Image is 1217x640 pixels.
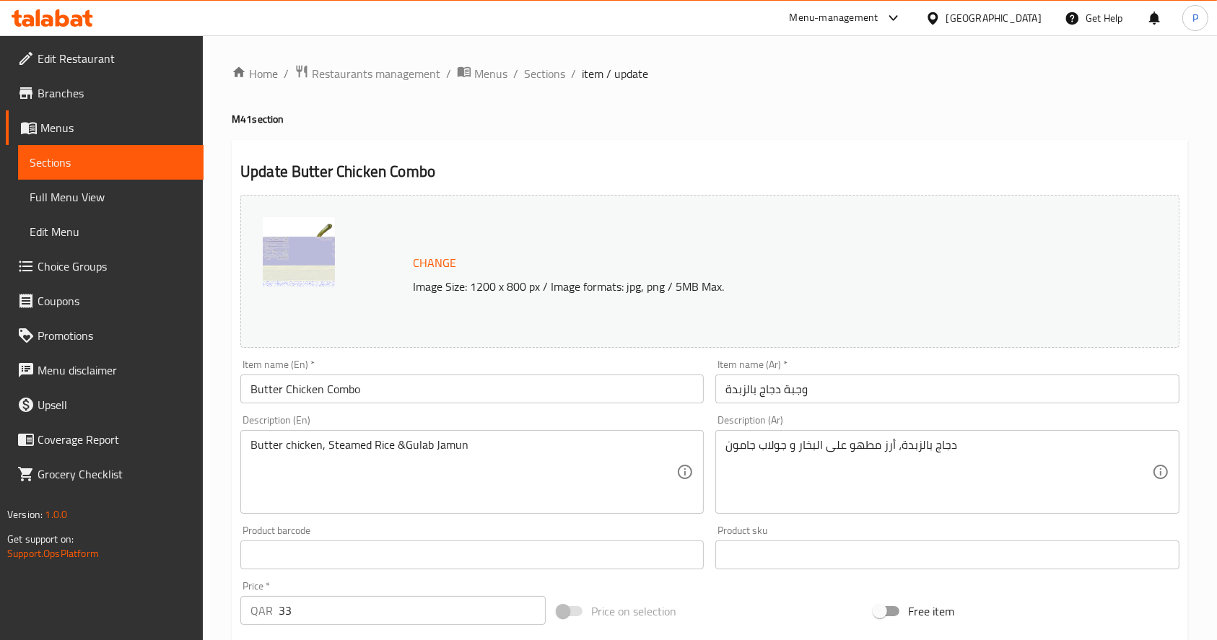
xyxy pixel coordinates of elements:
[38,258,192,275] span: Choice Groups
[6,318,204,353] a: Promotions
[38,84,192,102] span: Branches
[38,396,192,413] span: Upsell
[30,188,192,206] span: Full Menu View
[571,65,576,82] li: /
[457,64,507,83] a: Menus
[908,602,954,620] span: Free item
[18,145,204,180] a: Sections
[312,65,440,82] span: Restaurants management
[45,505,67,524] span: 1.0.0
[413,253,456,273] span: Change
[250,602,273,619] p: QAR
[38,292,192,310] span: Coupons
[240,161,1179,183] h2: Update Butter Chicken Combo
[407,278,1078,295] p: Image Size: 1200 x 800 px / Image formats: jpg, png / 5MB Max.
[407,248,462,278] button: Change
[18,214,204,249] a: Edit Menu
[232,112,1188,126] h4: M41 section
[38,361,192,379] span: Menu disclaimer
[7,544,99,563] a: Support.OpsPlatform
[582,65,648,82] span: item / update
[715,374,1179,403] input: Enter name Ar
[232,65,278,82] a: Home
[240,374,704,403] input: Enter name En
[591,602,676,620] span: Price on selection
[6,76,204,110] a: Branches
[279,596,546,625] input: Please enter price
[38,431,192,448] span: Coverage Report
[524,65,565,82] a: Sections
[250,438,676,507] textarea: Butter chicken, Steamed Rice &Gulab Jamun
[6,353,204,387] a: Menu disclaimer
[715,540,1179,569] input: Please enter product sku
[6,110,204,145] a: Menus
[18,180,204,214] a: Full Menu View
[474,65,507,82] span: Menus
[6,41,204,76] a: Edit Restaurant
[1192,10,1198,26] span: P
[38,327,192,344] span: Promotions
[513,65,518,82] li: /
[790,9,878,27] div: Menu-management
[38,50,192,67] span: Edit Restaurant
[6,249,204,284] a: Choice Groups
[725,438,1151,507] textarea: دجاج بالزبدة، أرز مطهو على البخار و جولاب جامون
[7,505,43,524] span: Version:
[40,119,192,136] span: Menus
[6,284,204,318] a: Coupons
[263,217,335,289] img: m638855871072639815.jpg
[284,65,289,82] li: /
[946,10,1042,26] div: [GEOGRAPHIC_DATA]
[232,64,1188,83] nav: breadcrumb
[240,540,704,569] input: Please enter product barcode
[446,65,451,82] li: /
[6,387,204,422] a: Upsell
[30,154,192,171] span: Sections
[6,422,204,457] a: Coverage Report
[7,530,74,548] span: Get support on:
[30,223,192,240] span: Edit Menu
[295,64,440,83] a: Restaurants management
[38,465,192,483] span: Grocery Checklist
[6,457,204,491] a: Grocery Checklist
